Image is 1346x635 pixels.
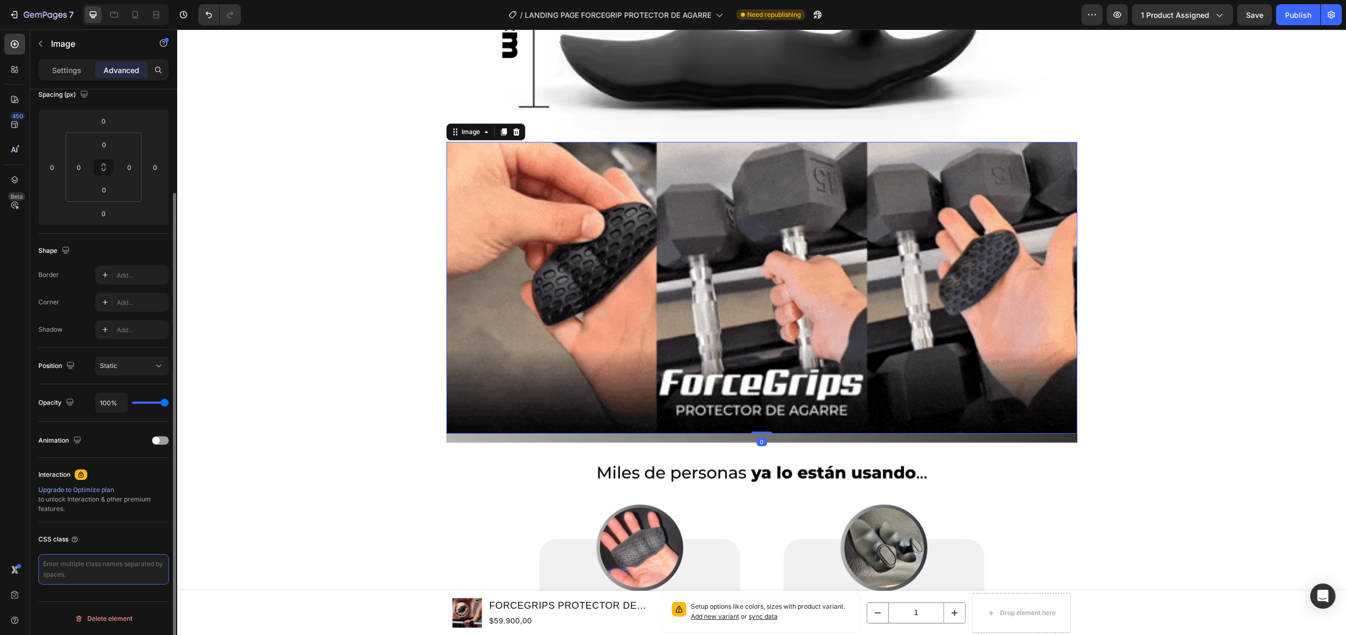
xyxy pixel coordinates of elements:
[767,573,788,593] button: increment
[38,485,169,514] div: to unlock Interaction & other premium features.
[117,298,166,308] div: Add...
[1310,583,1335,609] div: Open Intercom Messenger
[38,485,169,495] div: Upgrade to Optimize plan
[121,159,137,175] input: 0px
[104,65,139,76] p: Advanced
[147,159,163,175] input: 0
[1276,4,1320,25] button: Publish
[1141,9,1209,21] span: 1 product assigned
[38,88,90,102] div: Spacing (px)
[711,573,767,593] input: quantity
[579,408,590,417] div: 0
[117,325,166,335] div: Add...
[311,585,480,599] div: $59.900,00
[1285,9,1311,21] div: Publish
[10,112,25,120] div: 450
[38,396,76,410] div: Opacity
[38,434,84,448] div: Animation
[38,298,59,307] div: Corner
[95,356,169,375] button: Static
[38,470,70,479] div: Interaction
[690,573,711,593] button: decrement
[525,9,711,21] span: LANDING PAGE FORCEGRIP PROTECTOR DE AGARRE
[823,579,879,588] div: Drop element here
[38,535,79,544] div: CSS class
[51,37,140,50] p: Image
[38,359,77,373] div: Position
[1132,4,1233,25] button: 1 product assigned
[514,583,562,591] span: Add new variant
[282,98,305,107] div: Image
[562,583,600,591] span: or
[4,4,78,25] button: 7
[38,610,169,627] button: Delete element
[38,325,63,334] div: Shadow
[75,612,132,625] div: Delete element
[38,244,72,258] div: Shape
[572,583,600,591] span: sync data
[311,568,480,585] h1: FORCEGRIPS PROTECTOR DE AGARRE
[94,182,115,198] input: 0px
[520,9,523,21] span: /
[69,8,74,21] p: 7
[94,137,115,152] input: 0px
[269,112,900,404] img: giphy.gif
[100,362,117,370] span: Static
[8,192,25,201] div: Beta
[514,572,675,592] p: Setup options like colors, sizes with product variant.
[52,65,81,76] p: Settings
[747,10,801,19] span: Need republishing
[38,270,59,280] div: Border
[93,206,114,221] input: 0
[44,159,60,175] input: 0
[71,159,87,175] input: 0px
[177,29,1346,635] iframe: Design area
[93,113,114,129] input: 0
[1246,11,1263,19] span: Save
[96,393,127,412] input: Auto
[198,4,241,25] div: Undo/Redo
[1237,4,1272,25] button: Save
[117,271,166,280] div: Add...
